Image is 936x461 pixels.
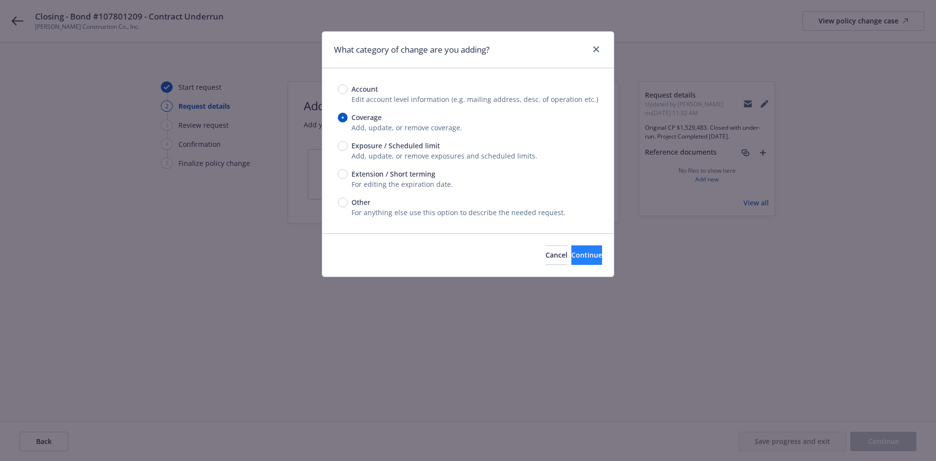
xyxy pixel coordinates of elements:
span: Continue [571,250,602,260]
span: For anything else use this option to describe the needed request. [351,208,565,217]
input: Other [338,198,348,207]
span: Edit account level information (e.g. mailing address, desc. of operation etc.) [351,95,598,104]
input: Coverage [338,113,348,122]
a: close [590,43,602,55]
input: Exposure / Scheduled limit [338,141,348,151]
span: Account [351,84,378,94]
span: For editing the expiration date. [351,180,453,189]
button: Cancel [546,245,567,265]
span: Add, update, or remove coverage. [351,123,462,132]
h1: What category of change are you adding? [334,43,489,56]
span: Exposure / Scheduled limit [351,140,440,151]
span: Cancel [546,250,567,260]
span: Add, update, or remove exposures and scheduled limits. [351,151,537,160]
span: Coverage [351,112,382,122]
span: Extension / Short terming [351,169,435,179]
input: Extension / Short terming [338,169,348,179]
span: Other [351,197,370,207]
button: Continue [571,245,602,265]
input: Account [338,84,348,94]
